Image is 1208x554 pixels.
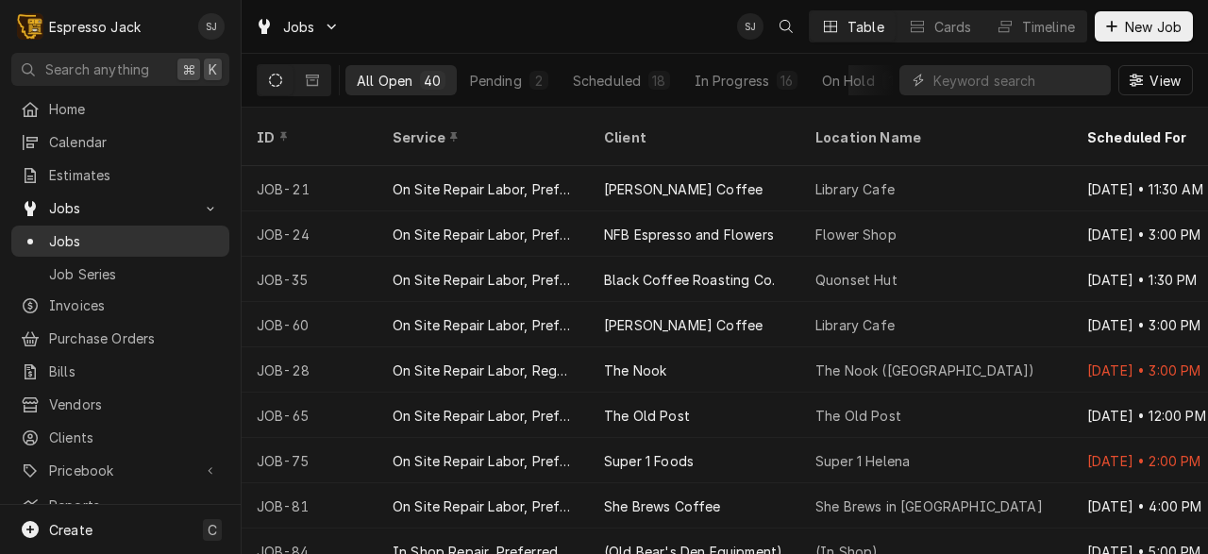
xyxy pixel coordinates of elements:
a: Go to Jobs [11,193,229,224]
div: On Hold [822,71,875,91]
div: Espresso Jack [49,17,141,37]
span: C [208,520,217,540]
div: She Brews Coffee [604,496,721,516]
a: Purchase Orders [11,323,229,354]
div: Super 1 Foods [604,451,694,471]
div: JOB-75 [242,438,377,483]
a: Reports [11,490,229,521]
div: Service [393,127,570,147]
div: 1 [886,71,898,91]
div: Table [847,17,884,37]
div: In Progress [695,71,770,91]
span: Bills [49,361,220,381]
div: Espresso Jack's Avatar [17,13,43,40]
div: On Site Repair Labor, Prefered Rate, Regular Hours [393,225,574,244]
span: Calendar [49,132,220,152]
a: Home [11,93,229,125]
span: Clients [49,428,220,447]
span: Jobs [49,231,220,251]
span: Estimates [49,165,220,185]
button: View [1118,65,1193,95]
span: Jobs [283,17,315,37]
a: Calendar [11,126,229,158]
span: Home [49,99,220,119]
div: JOB-24 [242,211,377,257]
span: Search anything [45,59,149,79]
div: Samantha Janssen's Avatar [737,13,763,40]
div: 16 [780,71,793,91]
span: Create [49,522,92,538]
span: Reports [49,495,220,515]
div: Samantha Janssen's Avatar [198,13,225,40]
span: Pricebook [49,461,192,480]
div: Black Coffee Roasting Co. [604,270,775,290]
div: ID [257,127,359,147]
span: View [1146,71,1184,91]
div: She Brews in [GEOGRAPHIC_DATA] [815,496,1043,516]
div: JOB-21 [242,166,377,211]
span: Purchase Orders [49,328,220,348]
div: On Site Repair Labor, Regular Rate, Preferred [393,361,574,380]
span: ⌘ [182,59,195,79]
div: All Open [357,71,412,91]
div: Pending [470,71,522,91]
div: On Site Repair Labor, Prefered Rate, Regular Hours [393,451,574,471]
a: Vendors [11,389,229,420]
span: Jobs [49,198,192,218]
div: On Site Repair Labor, Prefered Rate, Regular Hours [393,179,574,199]
div: JOB-28 [242,347,377,393]
div: On Site Repair Labor, Prefered Rate, Regular Hours [393,406,574,426]
span: Job Series [49,264,220,284]
div: Scheduled [573,71,641,91]
div: On Site Repair Labor, Prefered Rate, Regular Hours [393,315,574,335]
a: Invoices [11,290,229,321]
div: Client [604,127,781,147]
div: Super 1 Helena [815,451,910,471]
div: JOB-65 [242,393,377,438]
div: The Nook [604,361,666,380]
button: New Job [1095,11,1193,42]
a: Go to Jobs [247,11,347,42]
div: [PERSON_NAME] Coffee [604,179,763,199]
div: On Site Repair Labor, Prefered Rate, Regular Hours [393,496,574,516]
div: Library Cafe [815,315,895,335]
div: Location Name [815,127,1053,147]
div: The Old Post [604,406,690,426]
div: On Site Repair Labor, Prefered Rate, Regular Hours [393,270,574,290]
div: The Nook ([GEOGRAPHIC_DATA]) [815,361,1034,380]
a: Jobs [11,226,229,257]
div: [PERSON_NAME] Coffee [604,315,763,335]
div: E [17,13,43,40]
button: Search anything⌘K [11,53,229,86]
span: Vendors [49,395,220,414]
div: JOB-60 [242,302,377,347]
div: Quonset Hut [815,270,898,290]
a: Estimates [11,159,229,191]
div: SJ [737,13,763,40]
div: The Old Post [815,406,901,426]
a: Job Series [11,259,229,290]
div: Cards [934,17,972,37]
div: NFB Espresso and Flowers [604,225,774,244]
div: SJ [198,13,225,40]
div: 18 [652,71,665,91]
span: Invoices [49,295,220,315]
div: JOB-81 [242,483,377,529]
span: K [209,59,217,79]
button: Open search [771,11,801,42]
div: Timeline [1022,17,1075,37]
a: Go to Pricebook [11,455,229,486]
a: Bills [11,356,229,387]
div: 2 [533,71,545,91]
span: New Job [1121,17,1185,37]
a: Clients [11,422,229,453]
div: Flower Shop [815,225,897,244]
div: JOB-35 [242,257,377,302]
input: Keyword search [933,65,1101,95]
div: Library Cafe [815,179,895,199]
div: 40 [424,71,441,91]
